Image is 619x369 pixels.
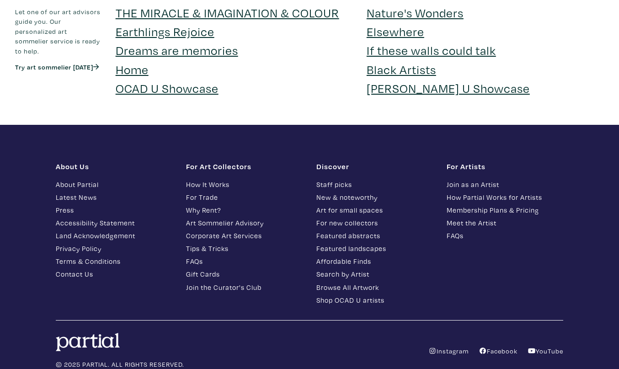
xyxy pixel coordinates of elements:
[56,162,172,171] h1: About Us
[316,179,433,190] a: Staff picks
[15,6,102,56] p: Let one of our art advisors guide you. Our personalized art sommelier service is ready to help.
[56,230,172,241] a: Land Acknowledgement
[15,63,99,71] a: Try art sommelier [DATE]
[15,81,102,100] iframe: Customer reviews powered by Trustpilot
[186,243,303,254] a: Tips & Tricks
[316,230,433,241] a: Featured abstracts
[367,42,496,58] a: If these walls could talk
[367,23,424,39] a: Elsewhere
[116,23,214,39] a: Earthlings Rejoice
[316,269,433,279] a: Search by Artist
[316,205,433,215] a: Art for small spaces
[316,256,433,267] a: Affordable Finds
[56,205,172,215] a: Press
[316,192,433,203] a: New & noteworthy
[56,179,172,190] a: About Partial
[447,230,563,241] a: FAQs
[316,295,433,305] a: Shop OCAD U artists
[316,282,433,293] a: Browse All Artwork
[316,243,433,254] a: Featured landscapes
[479,347,518,355] a: Facebook
[367,61,436,77] a: Black Artists
[186,192,303,203] a: For Trade
[367,5,464,21] a: Nature's Wonders
[447,179,563,190] a: Join as an Artist
[447,218,563,228] a: Meet the Artist
[56,218,172,228] a: Accessibility Statement
[186,282,303,293] a: Join the Curator's Club
[116,5,339,21] a: THE MIRACLE & IMAGINATION & COLOUR
[186,230,303,241] a: Corporate Art Services
[528,347,563,355] a: YouTube
[56,256,172,267] a: Terms & Conditions
[116,61,149,77] a: Home
[56,269,172,279] a: Contact Us
[186,269,303,279] a: Gift Cards
[428,347,469,355] a: Instagram
[56,192,172,203] a: Latest News
[186,256,303,267] a: FAQs
[186,179,303,190] a: How It Works
[186,218,303,228] a: Art Sommelier Advisory
[367,80,530,96] a: [PERSON_NAME] U Showcase
[186,162,303,171] h1: For Art Collectors
[116,80,219,96] a: OCAD U Showcase
[447,205,563,215] a: Membership Plans & Pricing
[447,162,563,171] h1: For Artists
[56,333,120,351] img: logo.svg
[186,205,303,215] a: Why Rent?
[316,162,433,171] h1: Discover
[116,42,238,58] a: Dreams are memories
[447,192,563,203] a: How Partial Works for Artists
[56,243,172,254] a: Privacy Policy
[316,218,433,228] a: For new collectors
